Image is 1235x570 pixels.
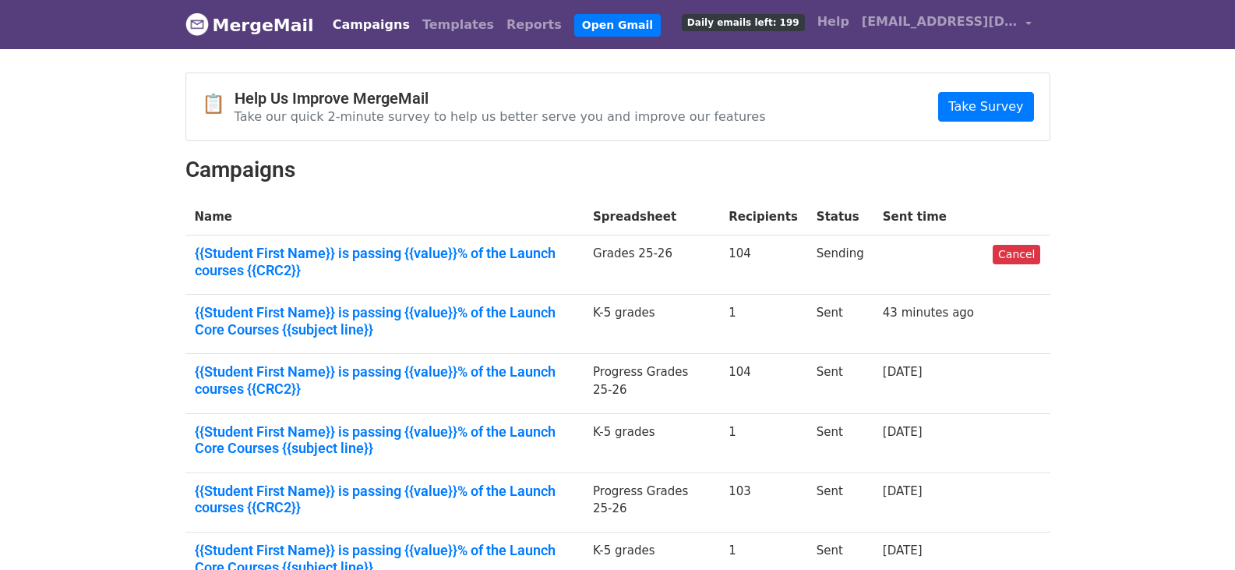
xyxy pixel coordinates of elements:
th: Status [807,199,873,235]
td: Sent [807,354,873,413]
a: {{Student First Name}} is passing {{value}}% of the Launch courses {{CRC2}} [195,245,575,278]
a: 43 minutes ago [883,306,974,320]
img: MergeMail logo [185,12,209,36]
td: 104 [719,235,807,295]
h2: Campaigns [185,157,1050,183]
a: [EMAIL_ADDRESS][DOMAIN_NAME] [856,6,1038,43]
td: 103 [719,473,807,532]
a: [DATE] [883,484,923,498]
p: Take our quick 2-minute survey to help us better serve you and improve our features [235,108,766,125]
th: Name [185,199,584,235]
td: 104 [719,354,807,413]
td: Sent [807,295,873,354]
td: 1 [719,295,807,354]
td: K-5 grades [584,295,719,354]
a: MergeMail [185,9,314,41]
td: 1 [719,413,807,473]
h4: Help Us Improve MergeMail [235,89,766,108]
a: {{Student First Name}} is passing {{value}}% of the Launch Core Courses {{subject line}} [195,423,575,457]
a: Campaigns [326,9,416,41]
a: Cancel [993,245,1040,264]
a: Daily emails left: 199 [676,6,811,37]
a: {{Student First Name}} is passing {{value}}% of the Launch Core Courses {{subject line}} [195,304,575,338]
span: 📋 [202,93,235,115]
span: [EMAIL_ADDRESS][DOMAIN_NAME] [862,12,1018,31]
a: {{Student First Name}} is passing {{value}}% of the Launch courses {{CRC2}} [195,483,575,516]
a: {{Student First Name}} is passing {{value}}% of the Launch courses {{CRC2}} [195,363,575,397]
td: Sent [807,413,873,473]
th: Spreadsheet [584,199,719,235]
a: [DATE] [883,365,923,379]
a: [DATE] [883,425,923,439]
span: Daily emails left: 199 [682,14,805,31]
td: Sending [807,235,873,295]
td: Sent [807,473,873,532]
th: Recipients [719,199,807,235]
a: [DATE] [883,543,923,558]
th: Sent time [873,199,983,235]
td: Progress Grades 25-26 [584,473,719,532]
a: Open Gmail [574,14,661,37]
a: Help [811,6,856,37]
a: Take Survey [938,92,1033,122]
td: Progress Grades 25-26 [584,354,719,413]
td: K-5 grades [584,413,719,473]
a: Reports [500,9,568,41]
a: Templates [416,9,500,41]
td: Grades 25-26 [584,235,719,295]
